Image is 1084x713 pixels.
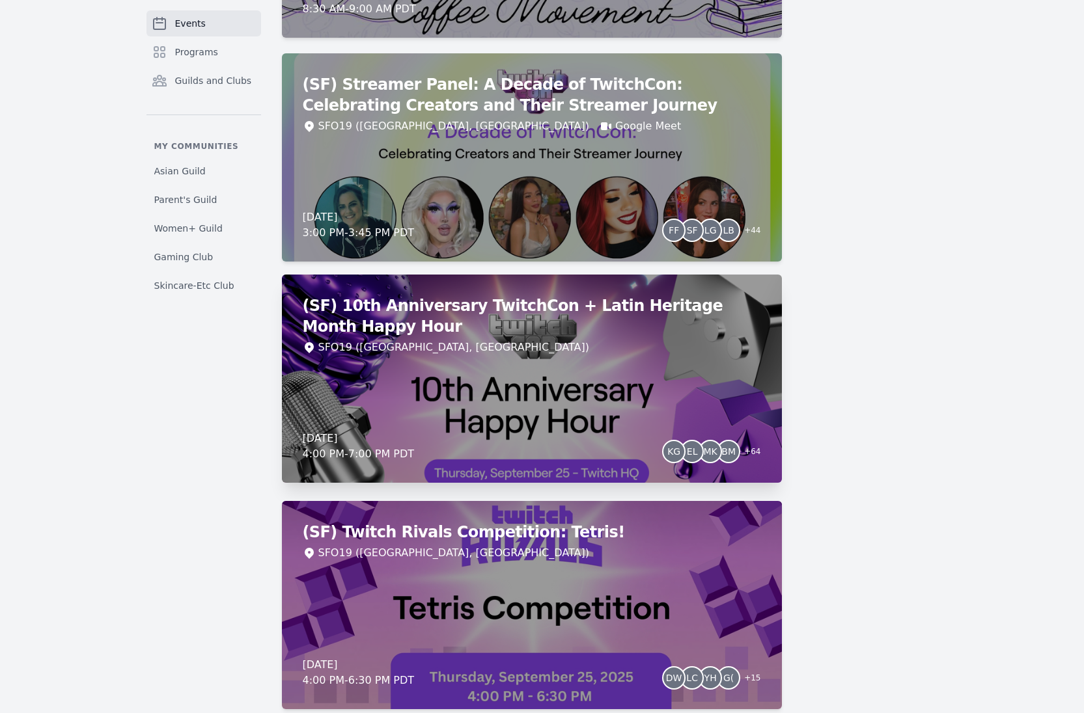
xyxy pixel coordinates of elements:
[303,522,761,543] h2: (SF) Twitch Rivals Competition: Tetris!
[736,444,760,462] span: + 64
[687,226,698,235] span: SF
[282,501,782,709] a: (SF) Twitch Rivals Competition: Tetris!SFO19 ([GEOGRAPHIC_DATA], [GEOGRAPHIC_DATA])[DATE]4:00 PM-...
[146,10,261,36] a: Events
[146,188,261,211] a: Parent's Guild
[704,226,717,235] span: LG
[615,118,681,134] a: Google Meet
[721,447,736,456] span: BM
[154,250,214,263] span: Gaming Club
[686,673,698,682] span: LC
[318,118,589,134] div: SFO19 ([GEOGRAPHIC_DATA], [GEOGRAPHIC_DATA])
[303,295,761,337] h2: (SF) 10th Anniversary TwitchCon + Latin Heritage Month Happy Hour
[146,10,261,297] nav: Sidebar
[303,74,761,116] h2: (SF) Streamer Panel: A Decade of TwitchCon: Celebrating Creators and Their Streamer Journey
[175,74,252,87] span: Guilds and Clubs
[666,673,682,682] span: DW
[736,670,760,688] span: + 15
[303,431,415,462] div: [DATE] 4:00 PM - 7:00 PM PDT
[669,226,679,235] span: FF
[146,245,261,269] a: Gaming Club
[736,222,760,241] span: + 44
[154,222,223,235] span: Women+ Guild
[175,17,206,30] span: Events
[282,53,782,262] a: (SF) Streamer Panel: A Decade of TwitchCon: Celebrating Creators and Their Streamer JourneySFO19 ...
[146,217,261,240] a: Women+ Guild
[667,447,680,456] span: KG
[146,274,261,297] a: Skincare-Etc Club
[704,447,717,456] span: MK
[723,673,734,682] span: G(
[146,68,261,94] a: Guilds and Clubs
[175,46,218,59] span: Programs
[303,657,415,688] div: [DATE] 4:00 PM - 6:30 PM PDT
[723,226,734,235] span: LB
[154,279,234,292] span: Skincare-Etc Club
[704,673,717,682] span: YH
[154,193,217,206] span: Parent's Guild
[318,545,589,561] div: SFO19 ([GEOGRAPHIC_DATA], [GEOGRAPHIC_DATA])
[318,340,589,355] div: SFO19 ([GEOGRAPHIC_DATA], [GEOGRAPHIC_DATA])
[154,165,206,178] span: Asian Guild
[146,141,261,152] p: My communities
[687,447,698,456] span: EL
[282,275,782,483] a: (SF) 10th Anniversary TwitchCon + Latin Heritage Month Happy HourSFO19 ([GEOGRAPHIC_DATA], [GEOGR...
[303,209,415,241] div: [DATE] 3:00 PM - 3:45 PM PDT
[146,39,261,65] a: Programs
[146,159,261,183] a: Asian Guild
